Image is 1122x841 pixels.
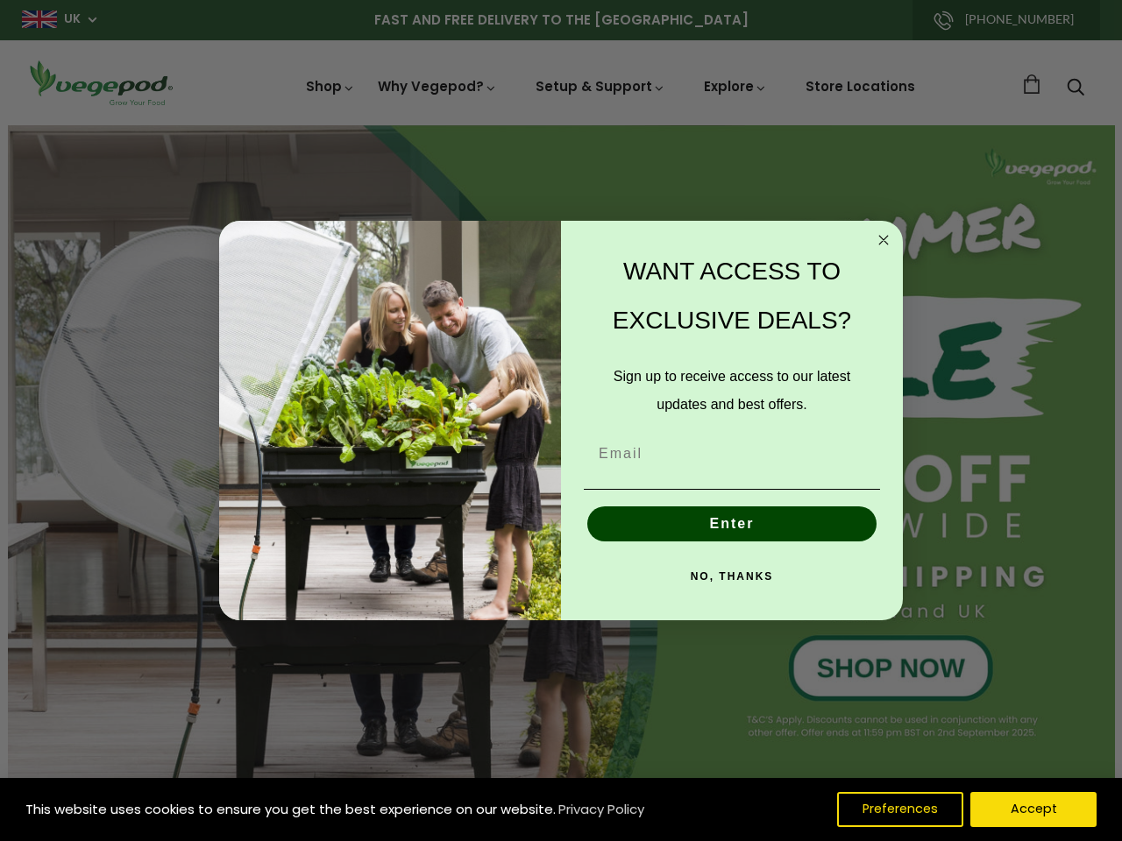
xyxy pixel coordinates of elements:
button: Enter [587,506,877,541]
span: This website uses cookies to ensure you get the best experience on our website. [25,800,556,818]
span: WANT ACCESS TO EXCLUSIVE DEALS? [613,258,851,334]
button: Close dialog [873,230,894,251]
img: underline [584,489,880,490]
span: Sign up to receive access to our latest updates and best offers. [614,369,850,412]
input: Email [584,436,880,471]
button: Accept [970,792,1097,827]
img: e9d03583-1bb1-490f-ad29-36751b3212ff.jpeg [219,221,561,621]
button: Preferences [837,792,963,827]
button: NO, THANKS [584,559,880,594]
a: Privacy Policy (opens in a new tab) [556,794,647,825]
